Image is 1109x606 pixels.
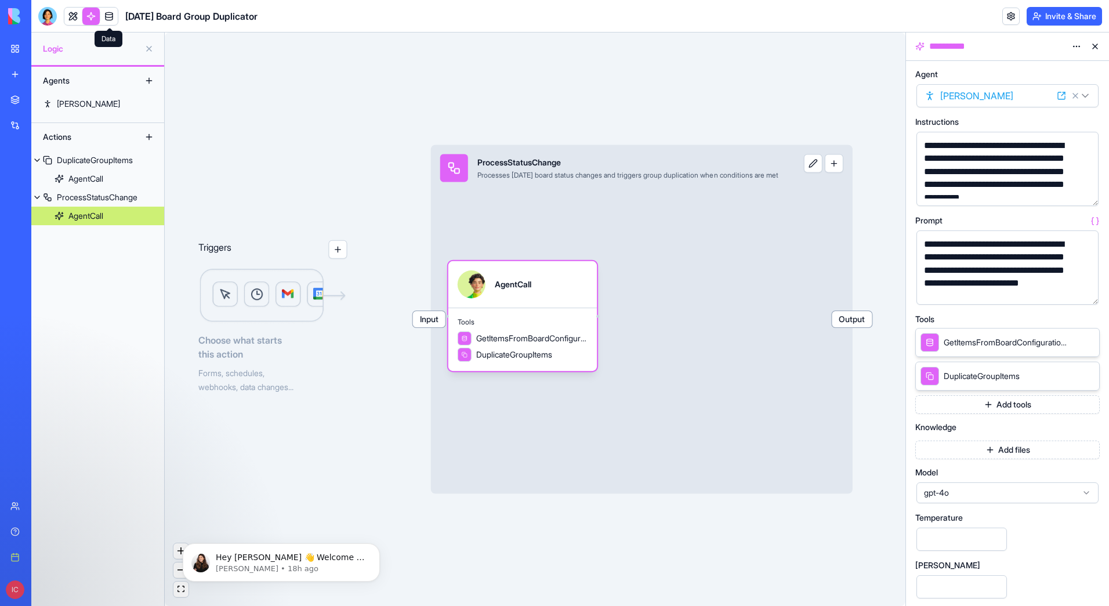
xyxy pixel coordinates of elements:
[915,514,963,522] span: Temperature
[477,171,778,180] div: Processes [DATE] board status changes and triggers group duplication when conditions are met
[125,9,258,23] h1: [DATE] Board Group Duplicator
[915,70,938,78] span: Agent
[413,311,445,327] span: Input
[31,169,164,188] a: AgentCall
[1027,7,1102,26] button: Invite & Share
[944,337,1067,348] span: GetItemsFromBoardConfigurationsTable
[915,468,938,477] span: Model
[68,210,103,222] div: AgentCall
[57,192,137,203] div: ProcessStatusChange
[37,128,130,146] div: Actions
[915,118,959,126] span: Instructions
[31,151,164,169] a: DuplicateGroupItems
[8,8,80,24] img: logo
[198,333,347,361] span: Choose what starts this action
[915,315,934,323] span: Tools
[198,368,293,392] span: Forms, schedules, webhooks, data changes...
[431,145,853,494] div: InputProcessStatusChangeProcesses [DATE] board status changes and triggers group duplication when...
[198,240,231,259] p: Triggers
[43,43,140,55] span: Logic
[495,279,531,290] div: AgentCall
[915,395,1100,414] button: Add tools
[924,487,1077,499] span: gpt-4o
[944,370,1020,382] span: DuplicateGroupItems
[68,173,103,185] div: AgentCall
[476,349,552,360] span: DuplicateGroupItems
[6,580,24,599] span: IC
[57,154,133,166] div: DuplicateGroupItems
[915,423,956,431] span: Knowledge
[915,217,943,225] span: Prompt
[476,333,588,344] span: GetItemsFromBoardConfigurationsTable
[37,71,130,90] div: Agents
[57,98,120,110] div: [PERSON_NAME]
[832,311,872,327] span: Output
[31,95,164,113] a: [PERSON_NAME]
[915,561,980,569] span: [PERSON_NAME]
[198,268,347,324] img: Logic
[165,519,397,600] iframe: Intercom notifications message
[477,157,778,168] div: ProcessStatusChange
[198,203,347,394] div: TriggersLogicChoose what startsthis actionForms, schedules,webhooks, data changes...
[31,207,164,225] a: AgentCall
[448,261,597,371] div: AgentCallToolsGetItemsFromBoardConfigurationsTableDuplicateGroupItems
[31,188,164,207] a: ProcessStatusChange
[458,318,588,327] span: Tools
[915,441,1100,459] button: Add files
